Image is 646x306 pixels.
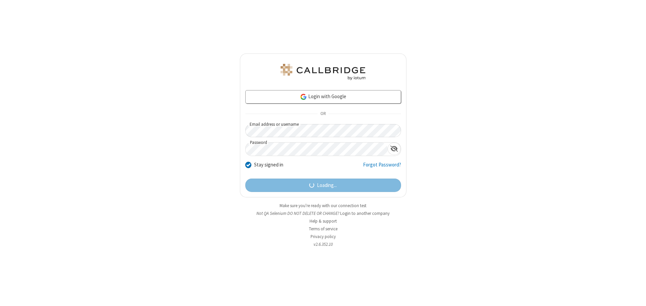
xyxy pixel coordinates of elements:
button: Loading... [245,179,401,192]
li: Not QA Selenium DO NOT DELETE OR CHANGE? [240,210,406,217]
input: Password [246,143,388,156]
a: Make sure you're ready with our connection test [280,203,366,208]
span: OR [318,109,328,119]
a: Help & support [310,218,337,224]
a: Privacy policy [311,234,336,239]
a: Forgot Password? [363,161,401,174]
a: Terms of service [309,226,337,232]
a: Login with Google [245,90,401,104]
li: v2.6.352.10 [240,241,406,247]
div: Show password [388,143,401,155]
span: Loading... [317,182,337,189]
label: Stay signed in [254,161,283,169]
img: QA Selenium DO NOT DELETE OR CHANGE [279,64,367,80]
input: Email address or username [245,124,401,137]
button: Login to another company [340,210,390,217]
img: google-icon.png [300,93,307,101]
